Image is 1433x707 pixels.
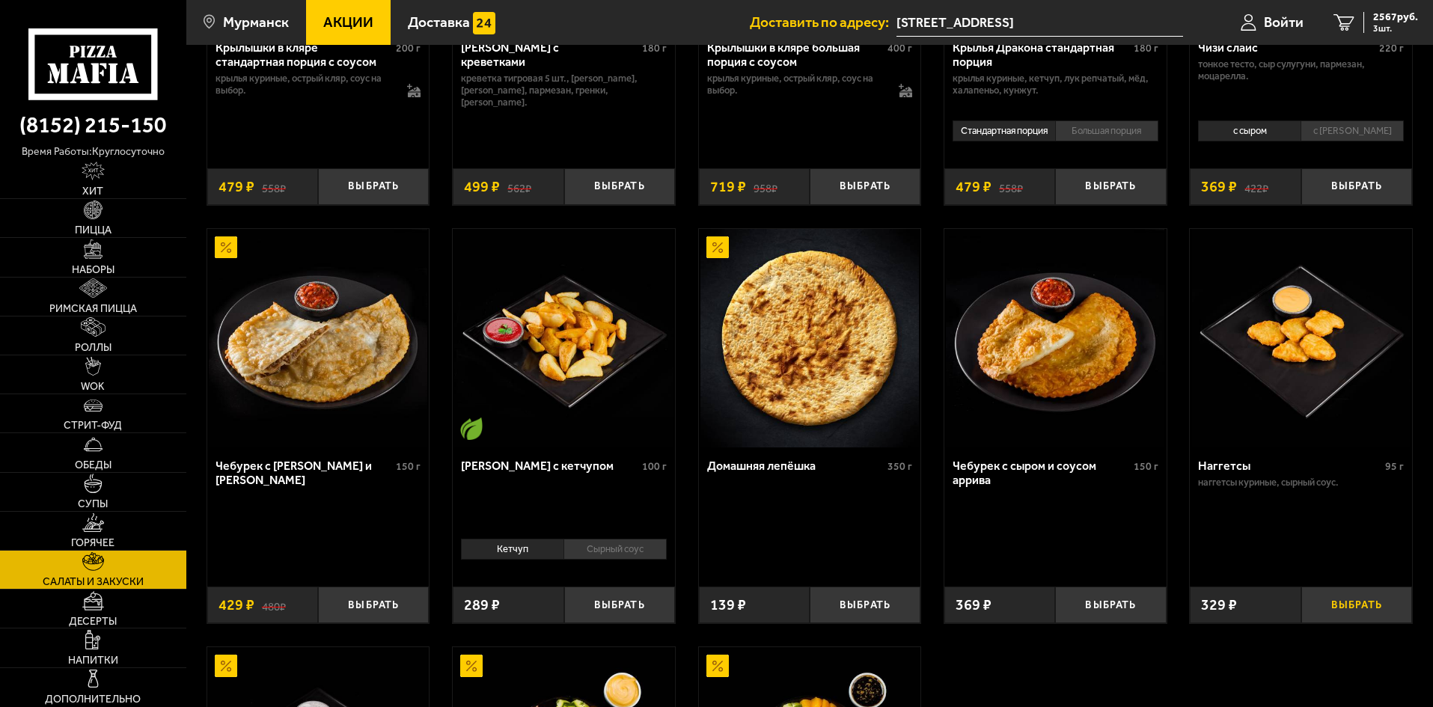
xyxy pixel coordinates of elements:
[999,180,1023,195] s: 558 ₽
[43,577,144,587] span: Салаты и закуски
[461,459,638,473] div: [PERSON_NAME] с кетчупом
[78,499,108,509] span: Супы
[49,304,137,314] span: Римская пицца
[396,460,421,473] span: 150 г
[69,616,117,627] span: Десерты
[887,460,912,473] span: 350 г
[216,459,393,487] div: Чебурек с [PERSON_NAME] и [PERSON_NAME]
[1201,180,1237,195] span: 369 ₽
[323,15,373,29] span: Акции
[223,15,289,29] span: Мурманск
[564,587,675,623] button: Выбрать
[215,655,237,677] img: Акционный
[461,40,638,69] div: [PERSON_NAME] с креветками
[461,73,667,108] p: креветка тигровая 5 шт., [PERSON_NAME], [PERSON_NAME], пармезан, гренки, [PERSON_NAME].
[460,417,483,440] img: Вегетарианское блюдо
[563,539,667,560] li: Сырный соус
[454,229,673,447] img: Картофель айдахо с кетчупом
[1244,180,1268,195] s: 422 ₽
[706,655,729,677] img: Акционный
[750,15,896,29] span: Доставить по адресу:
[1198,120,1301,141] li: с сыром
[209,229,427,447] img: Чебурек с мясом и соусом аррива
[564,168,675,205] button: Выбрать
[887,42,912,55] span: 400 г
[1264,15,1304,29] span: Войти
[956,598,992,613] span: 369 ₽
[453,533,675,575] div: 0
[1198,40,1375,55] div: Чизи слайс
[710,180,746,195] span: 719 ₽
[1134,42,1158,55] span: 180 г
[642,460,667,473] span: 100 г
[1190,115,1412,157] div: 0
[473,12,495,34] img: 15daf4d41897b9f0e9f617042186c801.svg
[219,180,254,195] span: 479 ₽
[396,42,421,55] span: 200 г
[453,229,675,447] a: Вегетарианское блюдоКартофель айдахо с кетчупом
[464,180,500,195] span: 499 ₽
[81,382,105,392] span: WOK
[318,168,429,205] button: Выбрать
[1190,229,1412,447] a: Наггетсы
[45,694,141,705] span: Дополнительно
[216,40,393,69] div: Крылышки в кляре стандартная порция c соусом
[944,229,1167,447] a: Чебурек с сыром и соусом аррива
[754,180,777,195] s: 958 ₽
[75,225,111,236] span: Пицца
[700,229,919,447] img: Домашняя лепёшка
[68,655,118,666] span: Напитки
[953,73,1158,97] p: крылья куриные, кетчуп, лук репчатый, мёд, халапеньо, кунжут.
[262,180,286,195] s: 558 ₽
[642,42,667,55] span: 180 г
[262,598,286,613] s: 480 ₽
[1373,12,1418,22] span: 2567 руб.
[707,40,884,69] div: Крылышки в кляре большая порция c соусом
[1055,587,1166,623] button: Выбрать
[72,265,114,275] span: Наборы
[953,40,1130,69] div: Крылья Дракона стандартная порция
[1055,120,1158,141] li: Большая порция
[1198,477,1404,489] p: наггетсы куриные, сырный соус.
[1373,24,1418,33] span: 3 шт.
[460,655,483,677] img: Акционный
[1134,460,1158,473] span: 150 г
[1201,598,1237,613] span: 329 ₽
[946,229,1164,447] img: Чебурек с сыром и соусом аррива
[1198,459,1381,473] div: Наггетсы
[953,459,1130,487] div: Чебурек с сыром и соусом аррива
[507,180,531,195] s: 562 ₽
[953,120,1055,141] li: Стандартная порция
[944,115,1167,157] div: 0
[216,73,393,97] p: крылья куриные, острый кляр, соус на выбор.
[707,459,884,473] div: Домашняя лепёшка
[75,343,111,353] span: Роллы
[1055,168,1166,205] button: Выбрать
[810,168,920,205] button: Выбрать
[1301,587,1412,623] button: Выбрать
[1192,229,1411,447] img: Наггетсы
[710,598,746,613] span: 139 ₽
[1301,120,1404,141] li: с [PERSON_NAME]
[1385,460,1404,473] span: 95 г
[71,538,114,548] span: Горячее
[219,598,254,613] span: 429 ₽
[699,229,921,447] a: АкционныйДомашняя лепёшка
[810,587,920,623] button: Выбрать
[896,9,1183,37] input: Ваш адрес доставки
[464,598,500,613] span: 289 ₽
[956,180,992,195] span: 479 ₽
[82,186,103,197] span: Хит
[1198,58,1404,82] p: тонкое тесто, сыр сулугуни, пармезан, моцарелла.
[207,229,430,447] a: АкционныйЧебурек с мясом и соусом аррива
[461,539,563,560] li: Кетчуп
[318,587,429,623] button: Выбрать
[408,15,470,29] span: Доставка
[75,460,111,471] span: Обеды
[1301,168,1412,205] button: Выбрать
[1379,42,1404,55] span: 220 г
[706,236,729,259] img: Акционный
[64,420,122,431] span: Стрит-фуд
[215,236,237,259] img: Акционный
[707,73,884,97] p: крылья куриные, острый кляр, соус на выбор.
